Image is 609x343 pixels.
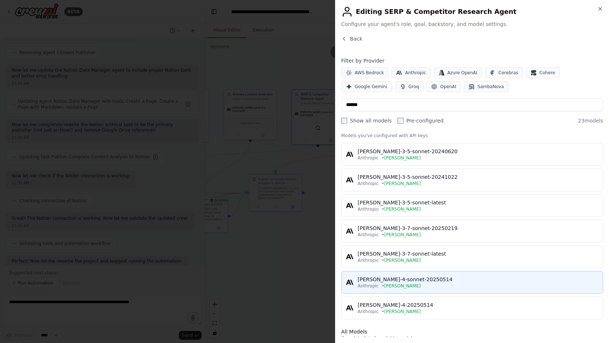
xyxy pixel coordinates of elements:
[358,301,598,309] div: [PERSON_NAME]-4-20250514
[341,297,603,319] button: [PERSON_NAME]-4-20250514Anthropic•[PERSON_NAME]
[341,335,603,341] p: Complete list of available models
[358,283,379,289] span: Anthropic
[341,328,603,335] h3: All Models
[434,67,482,78] button: Azure OpenAI
[355,84,387,90] span: Google Gemini
[341,271,603,294] button: [PERSON_NAME]-4-sonnet-20250514Anthropic•[PERSON_NAME]
[381,155,421,161] span: • [PERSON_NAME]
[358,181,379,186] span: Anthropic
[341,57,603,64] h4: Filter by Provider
[358,225,598,232] div: [PERSON_NAME]-3-7-sonnet-20250219
[381,257,421,263] span: • [PERSON_NAME]
[341,169,603,191] button: [PERSON_NAME]-3-5-sonnet-20241022Anthropic•[PERSON_NAME]
[341,133,603,139] p: Models you've configured with API keys
[341,194,603,217] button: [PERSON_NAME]-3-5-sonnet-latestAnthropic•[PERSON_NAME]
[540,70,555,76] span: Cohere
[426,81,461,92] button: OpenAI
[526,67,560,78] button: Cohere
[464,81,508,92] button: SambaNova
[350,35,362,42] span: Back
[358,199,598,206] div: [PERSON_NAME]-3-5-sonnet-latest
[341,35,362,42] button: Back
[358,155,379,161] span: Anthropic
[405,70,426,76] span: Anthropic
[358,206,379,212] span: Anthropic
[358,276,598,283] div: [PERSON_NAME]-4-sonnet-20250514
[358,232,379,238] span: Anthropic
[341,143,603,166] button: [PERSON_NAME]-3-5-sonnet-20240620Anthropic•[PERSON_NAME]
[341,245,603,268] button: [PERSON_NAME]-3-7-sonnet-latestAnthropic•[PERSON_NAME]
[398,118,403,124] input: Pre-configured
[341,220,603,242] button: [PERSON_NAME]-3-7-sonnet-20250219Anthropic•[PERSON_NAME]
[440,84,456,90] span: OpenAI
[409,84,419,90] span: Groq
[381,232,421,238] span: • [PERSON_NAME]
[499,70,518,76] span: Cerebras
[358,173,598,181] div: [PERSON_NAME]-3-5-sonnet-20241022
[395,81,424,92] button: Groq
[355,70,384,76] span: AWS Bedrock
[391,67,431,78] button: Anthropic
[341,81,392,92] button: Google Gemini
[341,117,392,124] label: Show all models
[341,67,389,78] button: AWS Bedrock
[398,117,444,124] label: Pre-configured
[358,250,598,257] div: [PERSON_NAME]-3-7-sonnet-latest
[381,283,421,289] span: • [PERSON_NAME]
[358,257,379,263] span: Anthropic
[358,148,598,155] div: [PERSON_NAME]-3-5-sonnet-20240620
[358,309,379,314] span: Anthropic
[381,206,421,212] span: • [PERSON_NAME]
[341,118,347,124] input: Show all models
[477,84,504,90] span: SambaNova
[485,67,523,78] button: Cerebras
[578,117,603,124] span: 23 models
[341,6,603,18] h2: Editing SERP & Competitor Research Agent
[381,181,421,186] span: • [PERSON_NAME]
[447,70,477,76] span: Azure OpenAI
[341,20,603,28] span: Configure your agent's role, goal, backstory, and model settings.
[381,309,421,314] span: • [PERSON_NAME]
